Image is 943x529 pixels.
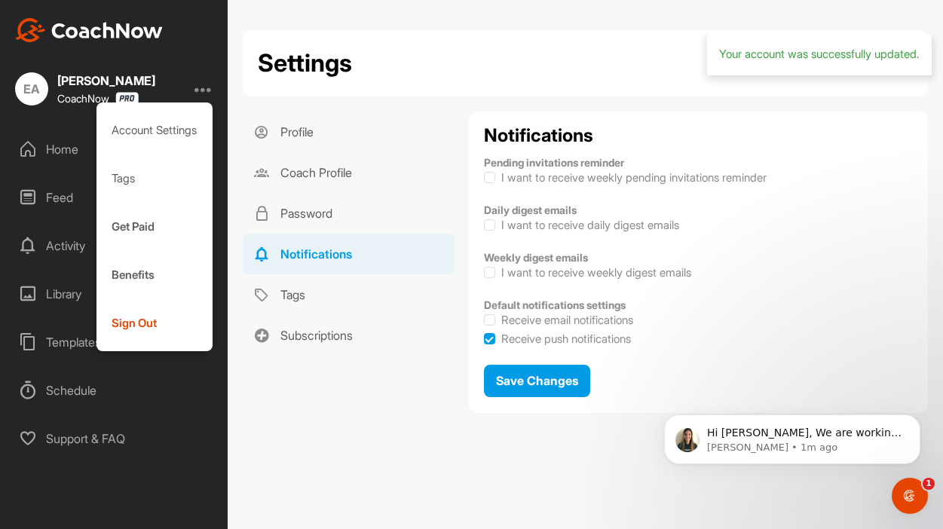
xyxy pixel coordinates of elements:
a: Notifications [243,234,455,274]
div: Support & FAQ [8,420,221,457]
div: Home [8,130,221,168]
img: CoachNow Pro [115,92,139,105]
div: Activity [8,227,221,264]
label: I want to receive daily digest emails [501,217,679,233]
div: EA [15,72,48,105]
div: CoachNow [57,92,139,105]
h2: Settings [258,45,352,81]
span: Save Changes [496,373,578,388]
div: Your account was successfully updated. [719,46,920,63]
div: Sign Out [96,299,213,347]
div: Benefits [96,251,213,299]
div: Account Settings [96,106,213,154]
h4: Pending invitations reminder [484,156,913,170]
img: CoachNow [15,18,163,42]
div: Schedule [8,372,221,409]
h4: Daily digest emails [484,203,913,217]
div: Get Paid [96,203,213,251]
label: Receive email notifications [501,312,633,328]
h4: Weekly digest emails [484,251,913,264]
iframe: Intercom notifications message [641,383,943,488]
div: Templates [8,323,221,361]
a: Profile [243,112,455,152]
button: Save Changes [484,365,590,397]
h2: Notifications [484,127,913,145]
label: I want to receive weekly pending invitations reminder [501,170,767,185]
span: 1 [923,478,935,490]
h4: Default notifications settings [484,298,913,312]
a: Tags [243,274,455,315]
label: Receive push notifications [501,331,631,347]
a: Coach Profile [243,152,455,193]
iframe: Intercom live chat [892,478,928,514]
a: Subscriptions [243,315,455,356]
div: Library [8,275,221,313]
div: Tags [96,154,213,203]
a: Password [243,193,455,234]
div: Feed [8,179,221,216]
label: I want to receive weekly digest emails [501,264,691,280]
div: [PERSON_NAME] [57,75,155,87]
